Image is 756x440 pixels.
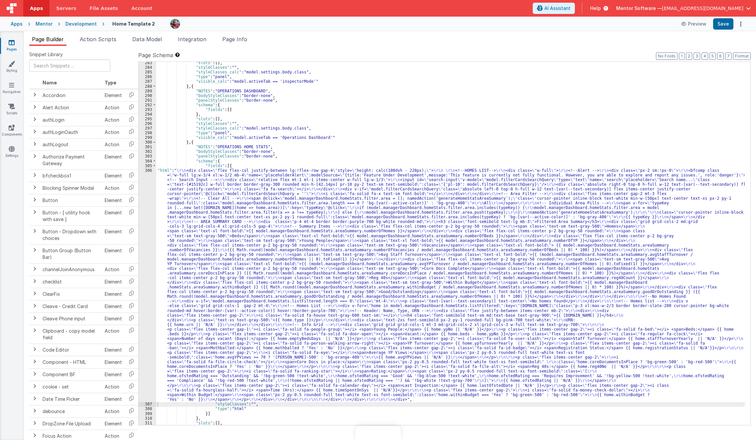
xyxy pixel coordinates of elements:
td: Element [102,194,125,206]
button: Mentor Software — [EMAIL_ADDRESS][DOMAIN_NAME] [616,5,751,12]
div: 288 [139,84,156,89]
td: Element [102,151,125,169]
td: Button Group (Button Bar) [40,244,102,263]
div: 298 [139,131,156,135]
span: [EMAIL_ADDRESS][DOMAIN_NAME] [662,5,743,12]
button: No Folds [656,53,678,60]
td: Action [102,126,125,138]
td: authLogout [40,138,102,151]
td: Component BF [40,368,102,381]
div: 299 [139,135,156,140]
div: 302 [139,149,156,154]
div: 289 [139,89,156,93]
span: Apps [30,5,43,12]
td: DropZone File Upload [40,417,102,430]
td: Action [102,101,125,114]
td: Element [102,312,125,325]
input: Search Snippets ... [29,59,110,72]
td: authLoginOauth [40,126,102,138]
div: 311 [139,421,156,425]
td: Action [102,405,125,417]
button: Format [733,53,751,60]
div: Mentor [36,21,53,27]
button: 5 [709,53,716,60]
td: Accordion [40,89,102,102]
td: Code Editor [40,344,102,356]
td: Action [102,114,125,126]
td: Element [102,417,125,430]
td: Element [102,356,125,368]
span: Type [105,80,116,85]
button: 2 [686,53,692,60]
td: authLogin [40,114,102,126]
td: Action [102,325,125,344]
td: Element [102,368,125,381]
span: Help [590,5,601,12]
span: Integration [178,36,206,43]
td: bfcheckbox1 [40,169,102,182]
td: Element [102,206,125,225]
td: Element [102,288,125,300]
div: 297 [139,126,156,131]
div: 296 [139,121,156,126]
td: channelJoinAnonymous [40,263,102,275]
span: Servers [56,5,76,12]
span: Snippet Library [29,51,63,58]
td: Button - Dropdown with choices [40,225,102,244]
span: Page Info [222,36,247,43]
td: Date Time Picker [40,393,102,405]
td: Element [102,225,125,244]
div: Development [65,21,97,27]
div: 301 [139,145,156,149]
td: debounce [40,405,102,417]
button: 1 [679,53,685,60]
div: 285 [139,70,156,74]
div: Apps [11,21,23,27]
span: Name [43,80,57,85]
td: Action [102,381,125,393]
div: 292 [139,103,156,107]
td: Element [102,275,125,288]
span: Mentor Software — [616,5,662,12]
div: 287 [139,79,156,84]
td: Action [102,182,125,194]
button: 6 [717,53,724,60]
div: 290 [139,93,156,98]
td: Alert Action [40,101,102,114]
div: 295 [139,117,156,121]
div: 309 [139,411,156,416]
h4: Home Template 2 [112,21,155,26]
div: 310 [139,416,156,421]
iframe: Marker.io feedback button [355,426,401,440]
td: Action [102,263,125,275]
td: Cleave Phone input [40,312,102,325]
button: 3 [694,53,700,60]
td: checklist [40,275,102,288]
td: Blocking Spinner Modal [40,182,102,194]
div: 308 [139,406,156,411]
td: Element [102,393,125,405]
td: Button - [ utility hook with save ] [40,206,102,225]
div: 303 [139,154,156,159]
span: Page Builder [32,36,64,43]
td: Element [102,344,125,356]
td: Cleave - Credit Card [40,300,102,312]
div: 293 [139,107,156,112]
span: AI Assistant [544,5,571,12]
td: ClearFix [40,288,102,300]
td: Authorize Payment Gateway [40,151,102,169]
td: Component - HTML [40,356,102,368]
div: 306 [139,168,156,402]
button: 4 [702,53,708,60]
div: 294 [139,112,156,117]
td: cookie - set [40,381,102,393]
button: Save [713,18,733,30]
div: 284 [139,65,156,70]
td: Element [102,244,125,263]
td: Element [102,300,125,312]
div: 286 [139,74,156,79]
img: eba322066dbaa00baf42793ca2fab581 [170,19,180,29]
button: 7 [725,53,732,60]
div: 283 [139,60,156,65]
button: Preview [677,19,710,29]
